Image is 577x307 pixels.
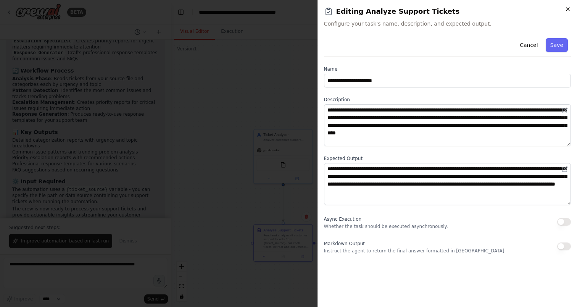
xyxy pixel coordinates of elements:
button: Cancel [515,38,542,52]
span: Configure your task's name, description, and expected output. [324,20,571,27]
button: Open in editor [560,165,569,174]
label: Expected Output [324,155,571,162]
span: Markdown Output [324,241,365,246]
label: Description [324,97,571,103]
span: Async Execution [324,217,361,222]
p: Instruct the agent to return the final answer formatted in [GEOGRAPHIC_DATA] [324,248,504,254]
button: Open in editor [560,106,569,115]
p: Whether the task should be executed asynchronously. [324,223,448,229]
button: Save [546,38,568,52]
h2: Editing Analyze Support Tickets [324,6,571,17]
label: Name [324,66,571,72]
